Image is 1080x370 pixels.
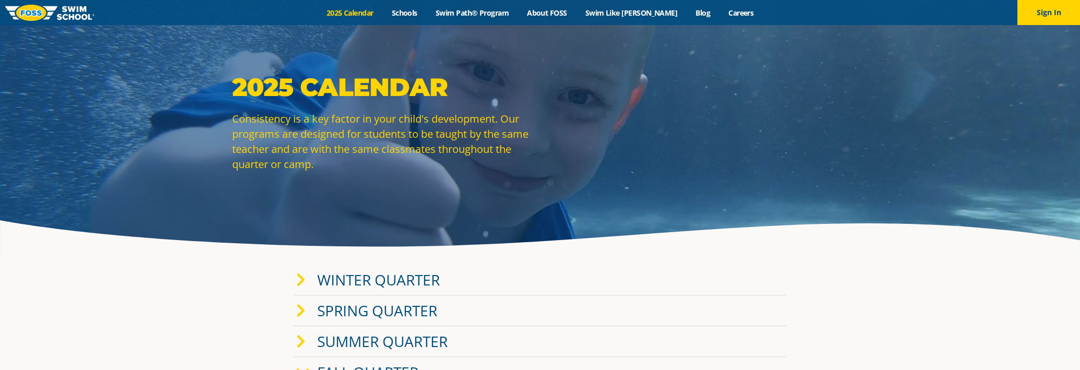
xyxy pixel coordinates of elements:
[5,5,94,21] img: FOSS Swim School Logo
[317,8,382,18] a: 2025 Calendar
[20,336,32,352] div: TOP
[317,301,437,320] a: Spring Quarter
[687,8,719,18] a: Blog
[317,331,448,351] a: Summer Quarter
[317,270,440,290] a: Winter Quarter
[719,8,763,18] a: Careers
[382,8,426,18] a: Schools
[232,111,535,172] p: Consistency is a key factor in your child's development. Our programs are designed for students t...
[232,72,448,102] strong: 2025 Calendar
[426,8,518,18] a: Swim Path® Program
[518,8,577,18] a: About FOSS
[576,8,687,18] a: Swim Like [PERSON_NAME]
